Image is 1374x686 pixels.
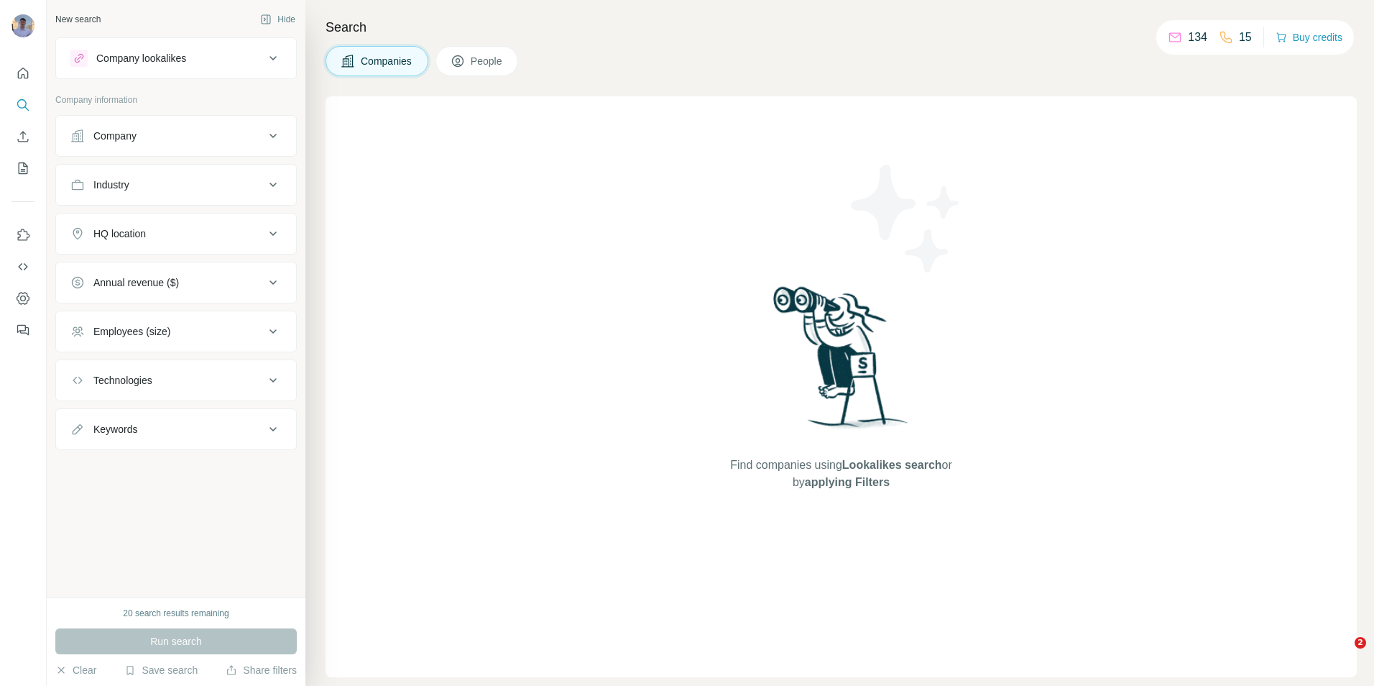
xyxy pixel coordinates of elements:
[55,93,297,106] p: Company information
[471,54,504,68] span: People
[123,607,229,620] div: 20 search results remaining
[805,476,890,488] span: applying Filters
[726,457,956,491] span: Find companies using or by
[11,254,34,280] button: Use Surfe API
[11,222,34,248] button: Use Surfe on LinkedIn
[11,317,34,343] button: Feedback
[1276,27,1342,47] button: Buy credits
[1188,29,1207,46] p: 134
[93,227,146,241] div: HQ location
[124,663,198,677] button: Save search
[93,178,129,192] div: Industry
[1239,29,1252,46] p: 15
[96,51,186,65] div: Company lookalikes
[93,324,170,339] div: Employees (size)
[93,275,179,290] div: Annual revenue ($)
[56,119,296,153] button: Company
[11,155,34,181] button: My lists
[56,314,296,349] button: Employees (size)
[842,459,942,471] span: Lookalikes search
[1355,637,1366,649] span: 2
[56,168,296,202] button: Industry
[226,663,297,677] button: Share filters
[842,154,971,283] img: Surfe Illustration - Stars
[55,13,101,26] div: New search
[55,663,96,677] button: Clear
[56,41,296,76] button: Company lookalikes
[56,412,296,447] button: Keywords
[361,54,413,68] span: Companies
[326,17,1357,37] h4: Search
[1325,637,1360,672] iframe: Intercom live chat
[11,92,34,118] button: Search
[56,216,296,251] button: HQ location
[11,14,34,37] img: Avatar
[250,9,305,30] button: Hide
[767,283,916,443] img: Surfe Illustration - Woman searching with binoculars
[56,265,296,300] button: Annual revenue ($)
[93,422,137,436] div: Keywords
[11,285,34,311] button: Dashboard
[11,60,34,86] button: Quick start
[56,363,296,398] button: Technologies
[11,124,34,150] button: Enrich CSV
[93,373,152,388] div: Technologies
[93,129,137,143] div: Company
